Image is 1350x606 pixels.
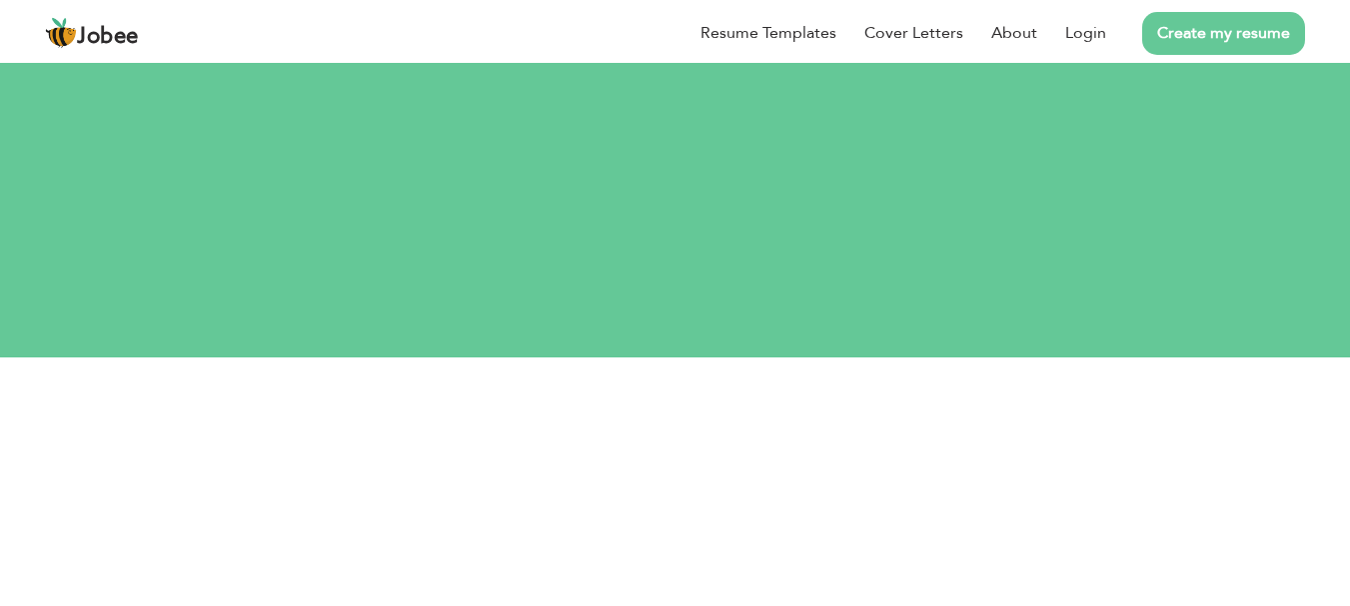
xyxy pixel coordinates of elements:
a: Cover Letters [864,21,963,45]
a: Resume Templates [700,21,836,45]
img: jobee.io [45,17,77,49]
a: Jobee [45,17,139,49]
span: Jobee [77,26,139,48]
a: About [991,21,1037,45]
a: Login [1065,21,1106,45]
a: Create my resume [1142,12,1305,55]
